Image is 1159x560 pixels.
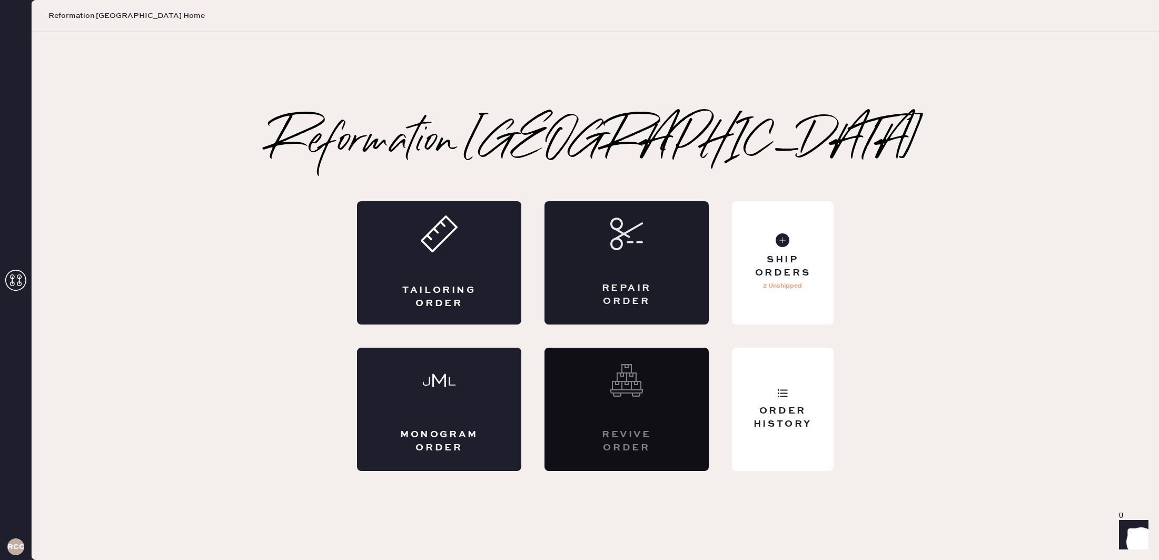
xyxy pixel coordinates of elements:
div: Interested? Contact us at care@hemster.co [544,348,709,471]
iframe: Front Chat [1109,513,1154,558]
span: Reformation [GEOGRAPHIC_DATA] Home [48,11,205,21]
div: Repair Order [587,282,667,308]
div: Tailoring Order [399,284,479,310]
div: Ship Orders [740,253,825,280]
div: Monogram Order [399,428,479,455]
div: Order History [740,405,825,431]
div: Revive order [587,428,667,455]
h2: Reformation [GEOGRAPHIC_DATA] [270,121,921,163]
h3: RCCA [7,543,24,551]
p: 2 Unshipped [763,280,802,292]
